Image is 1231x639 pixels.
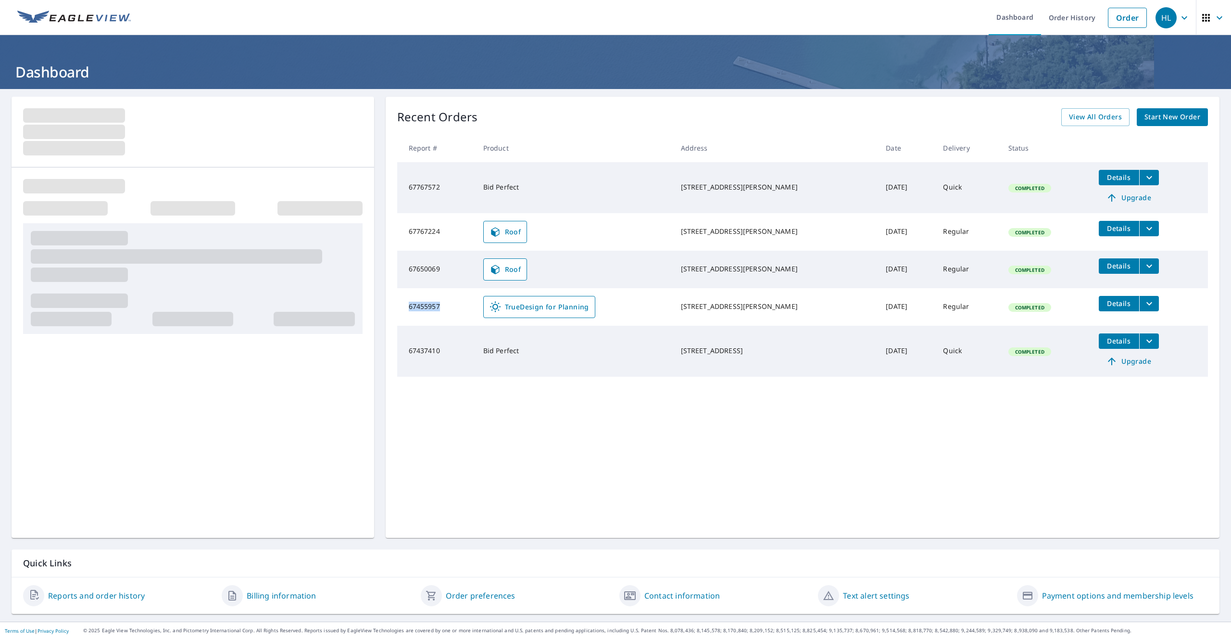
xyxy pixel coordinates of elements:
[397,213,476,251] td: 67767224
[12,62,1219,82] h1: Dashboard
[1009,348,1050,355] span: Completed
[5,627,35,634] a: Terms of Use
[1099,296,1139,311] button: detailsBtn-67455957
[1139,221,1159,236] button: filesDropdownBtn-67767224
[397,326,476,377] td: 67437410
[878,288,935,326] td: [DATE]
[1139,333,1159,349] button: filesDropdownBtn-67437410
[681,264,871,274] div: [STREET_ADDRESS][PERSON_NAME]
[23,557,1208,569] p: Quick Links
[397,251,476,288] td: 67650069
[1009,229,1050,236] span: Completed
[446,590,515,601] a: Order preferences
[1099,258,1139,274] button: detailsBtn-67650069
[1156,7,1177,28] div: HL
[1105,173,1133,182] span: Details
[397,162,476,213] td: 67767572
[935,288,1000,326] td: Regular
[1105,224,1133,233] span: Details
[397,288,476,326] td: 67455957
[681,182,871,192] div: [STREET_ADDRESS][PERSON_NAME]
[1099,170,1139,185] button: detailsBtn-67767572
[935,134,1000,162] th: Delivery
[1139,258,1159,274] button: filesDropdownBtn-67650069
[1061,108,1130,126] a: View All Orders
[1009,304,1050,311] span: Completed
[1042,590,1193,601] a: Payment options and membership levels
[843,590,909,601] a: Text alert settings
[1099,221,1139,236] button: detailsBtn-67767224
[878,213,935,251] td: [DATE]
[681,346,871,356] div: [STREET_ADDRESS]
[1139,296,1159,311] button: filesDropdownBtn-67455957
[1105,336,1133,345] span: Details
[1001,134,1091,162] th: Status
[483,258,528,281] a: Roof
[397,108,478,126] p: Recent Orders
[490,301,589,313] span: TrueDesign for Planning
[490,264,521,275] span: Roof
[1137,108,1208,126] a: Start New Order
[48,590,145,601] a: Reports and order history
[878,251,935,288] td: [DATE]
[681,227,871,236] div: [STREET_ADDRESS][PERSON_NAME]
[1105,261,1133,270] span: Details
[1105,192,1153,204] span: Upgrade
[673,134,879,162] th: Address
[476,162,673,213] td: Bid Perfect
[1108,8,1147,28] a: Order
[935,213,1000,251] td: Regular
[1069,111,1122,123] span: View All Orders
[681,302,871,311] div: [STREET_ADDRESS][PERSON_NAME]
[1099,190,1159,205] a: Upgrade
[476,326,673,377] td: Bid Perfect
[483,296,595,318] a: TrueDesign for Planning
[483,221,528,243] a: Roof
[247,590,316,601] a: Billing information
[1099,333,1139,349] button: detailsBtn-67437410
[38,627,69,634] a: Privacy Policy
[935,162,1000,213] td: Quick
[17,11,131,25] img: EV Logo
[397,134,476,162] th: Report #
[1105,299,1133,308] span: Details
[5,628,69,634] p: |
[1144,111,1200,123] span: Start New Order
[935,251,1000,288] td: Regular
[878,326,935,377] td: [DATE]
[644,590,720,601] a: Contact information
[490,226,521,238] span: Roof
[1139,170,1159,185] button: filesDropdownBtn-67767572
[878,134,935,162] th: Date
[1009,267,1050,273] span: Completed
[476,134,673,162] th: Product
[1009,185,1050,192] span: Completed
[83,627,1226,634] p: © 2025 Eagle View Technologies, Inc. and Pictometry International Corp. All Rights Reserved. Repo...
[935,326,1000,377] td: Quick
[878,162,935,213] td: [DATE]
[1105,356,1153,367] span: Upgrade
[1099,354,1159,369] a: Upgrade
